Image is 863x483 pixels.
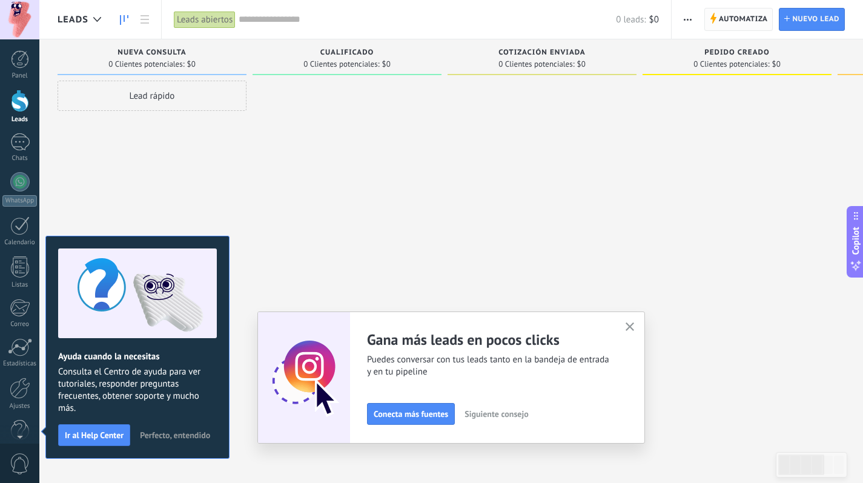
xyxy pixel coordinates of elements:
[187,61,196,68] span: $0
[58,14,88,25] span: Leads
[174,11,236,28] div: Leads abiertos
[498,48,586,57] span: Cotización enviada
[65,431,124,439] span: Ir al Help Center
[2,360,38,368] div: Estadísticas
[649,48,825,59] div: Pedido creado
[2,195,37,207] div: WhatsApp
[320,48,374,57] span: Cualificado
[616,14,646,25] span: 0 leads:
[367,330,610,349] h2: Gana más leads en pocos clicks
[58,424,130,446] button: Ir al Help Center
[367,354,610,378] span: Puedes conversar con tus leads tanto en la bandeja de entrada y en tu pipeline
[58,351,217,362] h2: Ayuda cuando la necesitas
[58,366,217,415] span: Consulta el Centro de ayuda para ver tutoriales, responder preguntas frecuentes, obtener soporte ...
[259,48,435,59] div: Cualificado
[719,8,768,30] span: Automatiza
[2,281,38,289] div: Listas
[498,61,574,68] span: 0 Clientes potenciales:
[2,402,38,410] div: Ajustes
[2,155,38,162] div: Chats
[134,426,216,444] button: Perfecto, entendido
[779,8,845,31] a: Nuevo lead
[792,8,839,30] span: Nuevo lead
[117,48,186,57] span: Nueva consulta
[850,227,862,255] span: Copilot
[114,8,134,32] a: Leads
[577,61,586,68] span: $0
[704,48,769,57] span: Pedido creado
[382,61,391,68] span: $0
[2,239,38,247] div: Calendario
[108,61,184,68] span: 0 Clientes potenciales:
[140,431,210,439] span: Perfecto, entendido
[374,410,448,418] span: Conecta más fuentes
[693,61,769,68] span: 0 Clientes potenciales:
[679,8,696,31] button: Más
[134,8,155,32] a: Lista
[649,14,659,25] span: $0
[303,61,379,68] span: 0 Clientes potenciales:
[2,116,38,124] div: Leads
[459,405,534,423] button: Siguiente consejo
[58,81,246,111] div: Lead rápido
[454,48,630,59] div: Cotización enviada
[704,8,773,31] a: Automatiza
[2,321,38,328] div: Correo
[2,72,38,80] div: Panel
[772,61,781,68] span: $0
[367,403,455,425] button: Conecta más fuentes
[64,48,240,59] div: Nueva consulta
[465,410,528,418] span: Siguiente consejo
